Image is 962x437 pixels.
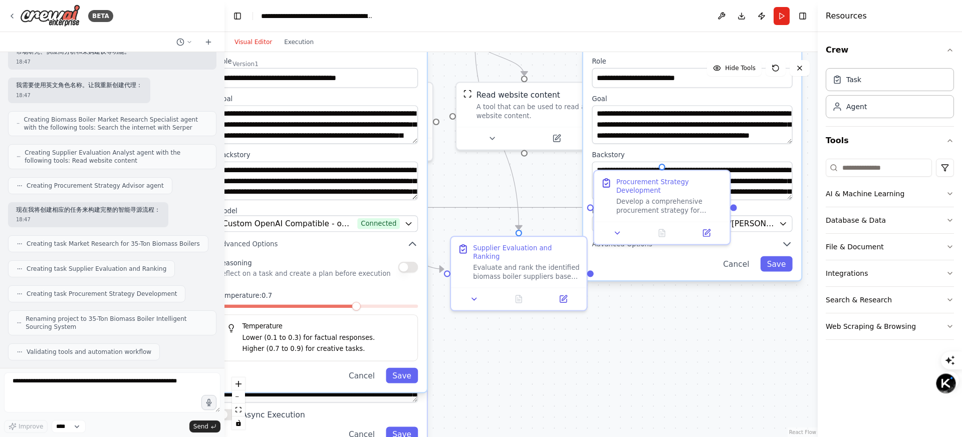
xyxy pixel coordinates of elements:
[496,292,542,305] button: No output available
[25,149,208,165] span: Creating Supplier Evaluation Analyst agent with the following tools: Read website content
[217,151,418,160] label: Backstory
[193,422,208,430] span: Send
[230,9,245,23] button: Hide left sidebar
[189,420,220,432] button: Send
[826,155,954,348] div: Tools
[592,57,793,66] label: Role
[707,60,762,76] button: Hide Tools
[826,127,954,155] button: Tools
[217,215,418,232] button: Custom OpenAI Compatible - openai/[PERSON_NAME]/Qwen3-235B-A22B (aws)Connected
[826,10,867,22] h4: Resources
[222,218,353,229] span: Custom OpenAI Compatible - openai/Qwen/Qwen3-235B-A22B (aws)
[27,182,164,190] span: Creating Procurement Strategy Advisor agent
[725,64,756,72] span: Hide Tools
[27,240,200,248] span: Creating task Market Research for 35-Ton Biomass Boilers
[24,116,208,132] span: Creating Biomass Boiler Market Research Specialist agent with the following tools: Search the int...
[16,216,160,223] div: 18:47
[592,240,652,249] span: Advanced Options
[616,178,723,195] div: Procurement Strategy Development
[544,292,582,305] button: Open in side panel
[826,234,954,260] button: File & Document
[278,36,320,48] button: Execution
[463,90,472,99] img: ScrapeWebsiteTool
[826,36,954,64] button: Crew
[796,9,810,23] button: Hide right sidebar
[473,263,580,281] div: Evaluate and rank the identified biomass boiler suppliers based on: manufacturing capabilities, q...
[826,260,954,286] button: Integrations
[200,36,216,48] button: Start a new chat
[826,64,954,126] div: Crew
[232,416,245,429] button: toggle interactivity
[760,256,792,272] button: Save
[639,226,685,239] button: No output available
[217,240,278,249] span: Advanced Options
[232,377,245,390] button: zoom in
[217,95,418,104] label: Goal
[217,207,418,216] label: Model
[242,409,305,420] label: Async Execution
[16,82,142,90] p: 我需要使用英文角色名称。让我重新创建代理：
[228,36,278,48] button: Visual Editor
[455,82,593,150] div: ScrapeWebsiteToolRead website contentA tool that can be used to read a website content.
[616,197,723,215] div: Develop a comprehensive procurement strategy for {company_name}'s 35-ton biomass boiler acquisiti...
[16,92,142,99] div: 18:47
[592,207,793,216] label: Model
[88,10,113,22] div: BETA
[217,269,391,278] p: Reflect on a task and create a plan before execution
[232,403,245,416] button: fit view
[476,90,560,101] div: Read website content
[261,11,374,21] nav: breadcrumb
[4,420,48,433] button: Improve
[26,315,208,331] span: Renaming project to 35-Ton Biomass Boiler Intelligent Sourcing System
[27,348,151,356] span: Validating tools and automation workflow
[217,57,418,66] label: Role
[469,37,530,76] g: Edge from bac45896-2ed9-4845-870f-9b3c3105864b to 4cf16f35-6187-4958-a113-27a69556258f
[243,332,409,343] p: Lower (0.1 to 0.3) for factual responses.
[351,202,587,213] g: Edge from b8fd5a3c-4543-4f65-a009-71c2d00f54db to 71da3804-dd05-4afb-8f58-57992783503e
[20,5,80,27] img: Logo
[687,226,725,239] button: Open in side panel
[217,291,272,300] span: Temperature: 0.7
[172,36,196,48] button: Switch to previous chat
[846,75,861,85] div: Task
[232,390,245,403] button: zoom out
[342,368,382,383] button: Cancel
[16,58,208,66] div: 18:47
[27,265,166,273] span: Creating task Supplier Evaluation and Ranking
[789,429,816,435] a: React Flow attribution
[597,218,774,229] span: custom-openai-compatible/openai/Qwen/Qwen3-235B-A22B
[386,368,418,383] button: Save
[243,343,409,354] p: Higher (0.7 to 0.9) for creative tasks.
[846,102,867,112] div: Agent
[450,236,588,311] div: Supplier Evaluation and RankingEvaluate and rank the identified biomass boiler suppliers based on...
[358,218,400,229] span: Connected
[592,239,793,250] button: Advanced Options
[296,82,433,161] div: SerperDevToolSearch the internet with SerperA tool that can be used to search the internet with a...
[217,259,252,267] span: Reasoning
[227,321,409,330] h5: Temperature
[473,243,580,261] div: Supplier Evaluation and Ranking
[19,422,43,430] span: Improve
[592,151,793,160] label: Backstory
[201,395,216,410] button: Click to speak your automation idea
[716,256,756,272] button: Cancel
[27,290,177,298] span: Creating task Procurement Strategy Development
[16,206,160,214] p: 现在我将创建相应的任务来构建完整的智能寻源流程：
[826,181,954,207] button: AI & Machine Learning
[476,103,586,120] div: A tool that can be used to read a website content.
[593,170,731,245] div: Procurement Strategy DevelopmentDevelop a comprehensive procurement strategy for {company_name}'s...
[592,215,793,232] button: custom-openai-compatible/openai/[PERSON_NAME]/Qwen3-235B-A22B
[592,95,793,104] label: Goal
[826,207,954,233] button: Database & Data
[826,313,954,339] button: Web Scraping & Browsing
[526,132,588,145] button: Open in side panel
[217,239,418,250] button: Advanced Options
[232,60,259,68] div: Version 1
[232,377,245,429] div: React Flow controls
[826,287,954,313] button: Search & Research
